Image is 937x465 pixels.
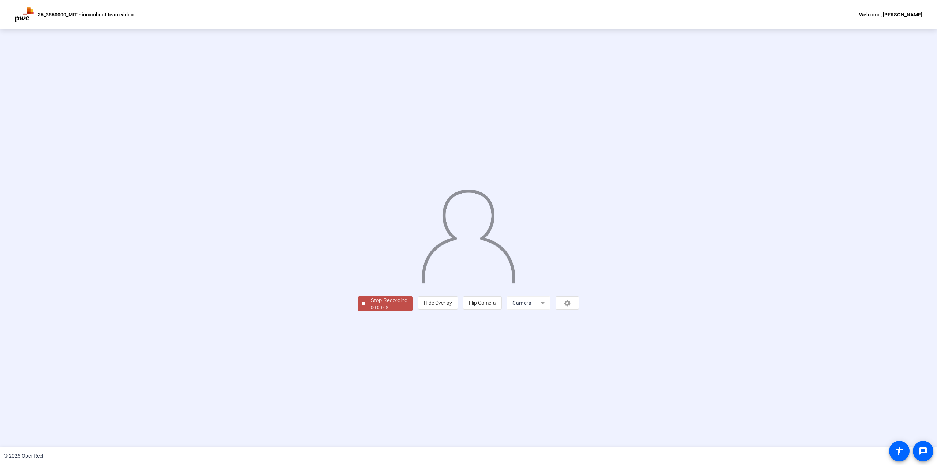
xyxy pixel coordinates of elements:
div: Welcome, [PERSON_NAME] [859,10,922,19]
div: 00:00:08 [371,304,407,311]
button: Hide Overlay [418,296,458,310]
span: Flip Camera [469,300,496,306]
div: Stop Recording [371,296,407,305]
mat-icon: message [919,447,927,455]
span: Hide Overlay [424,300,452,306]
button: Flip Camera [463,296,502,310]
mat-icon: accessibility [895,447,904,455]
button: Stop Recording00:00:08 [358,296,413,311]
img: OpenReel logo [15,7,34,22]
img: overlay [421,184,516,283]
div: © 2025 OpenReel [4,452,43,460]
p: 26_3560000_MIT - incumbent team video [38,10,134,19]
